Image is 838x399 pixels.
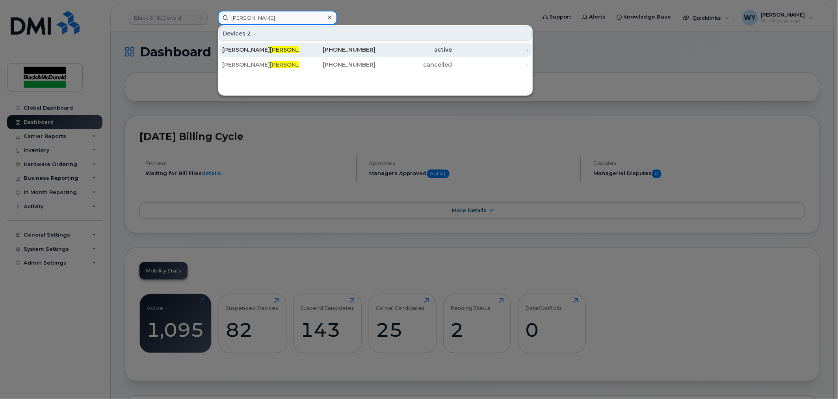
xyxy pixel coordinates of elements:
[452,61,529,69] div: -
[219,58,532,72] a: [PERSON_NAME][PERSON_NAME]Tablet[PHONE_NUMBER]cancelled-
[219,26,532,41] div: Devices
[222,61,299,69] div: [PERSON_NAME] Tablet
[299,46,376,54] div: [PHONE_NUMBER]
[375,46,452,54] div: active
[375,61,452,69] div: cancelled
[247,30,251,37] span: 2
[222,46,299,54] div: [PERSON_NAME]
[270,46,318,53] span: [PERSON_NAME]
[219,43,532,57] a: [PERSON_NAME][PERSON_NAME][PHONE_NUMBER]active-
[452,46,529,54] div: -
[299,61,376,69] div: [PHONE_NUMBER]
[270,61,318,68] span: [PERSON_NAME]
